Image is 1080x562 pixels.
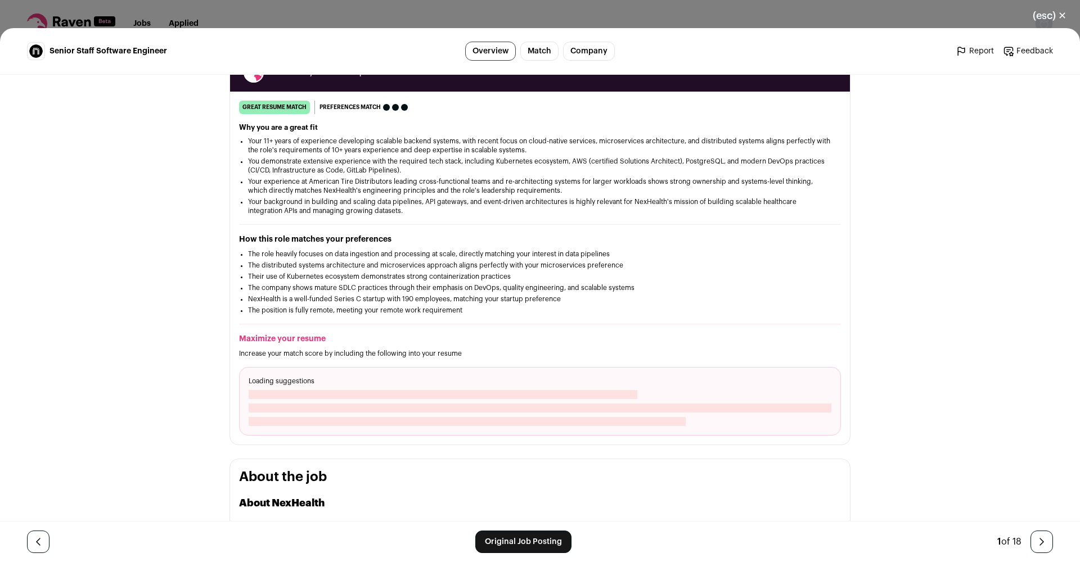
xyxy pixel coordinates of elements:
[239,468,841,486] h2: About the job
[248,250,832,259] li: The role heavily focuses on data ingestion and processing at scale, directly matching your intere...
[475,531,571,553] a: Original Job Posting
[319,102,381,113] span: Preferences match
[248,197,832,215] li: Your background in building and scaling data pipelines, API gateways, and event-driven architectu...
[520,42,559,61] a: Match
[1019,3,1080,28] button: Close modal
[239,123,841,132] h2: Why you are a great fit
[239,101,310,114] div: great resume match
[239,234,841,245] h2: How this role matches your preferences
[997,535,1021,549] div: of 18
[248,272,832,281] li: Their use of Kubernetes ecosystem demonstrates strong containerization practices
[239,498,325,508] strong: About NexHealth
[239,333,841,345] h2: Maximize your resume
[248,137,832,155] li: Your 11+ years of experience developing scalable backend systems, with recent focus on cloud-nati...
[997,537,1001,546] span: 1
[248,157,832,175] li: You demonstrate extensive experience with the required tech stack, including Kubernetes ecosystem...
[248,283,832,292] li: The company shows mature SDLC practices through their emphasis on DevOps, quality engineering, an...
[248,261,832,270] li: The distributed systems architecture and microservices approach aligns perfectly with your micros...
[465,42,516,61] a: Overview
[248,294,832,303] li: NexHealth is a well-funded Series C startup with 190 employees, matching your startup preference
[956,46,994,57] a: Report
[248,177,832,195] li: Your experience at American Tire Distributors leading cross-functional teams and re-architecting ...
[248,306,832,315] li: The position is fully remote, meeting your remote work requirement
[239,349,841,358] p: Increase your match score by including the following into your resume
[28,44,44,58] img: bab411f9ce93f5837e945b79d9661288081c6da164abe2bb270130476649431f.png
[239,367,841,436] div: Loading suggestions
[1003,46,1053,57] a: Feedback
[49,46,167,57] span: Senior Staff Software Engineer
[563,42,615,61] a: Company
